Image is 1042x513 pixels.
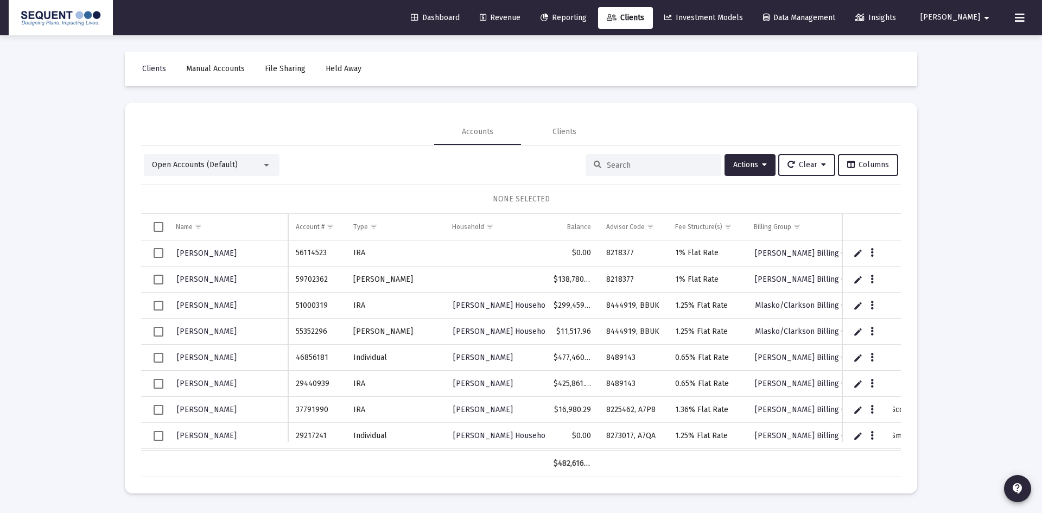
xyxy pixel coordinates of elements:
td: 37791990 [288,397,346,423]
span: Reporting [541,13,587,22]
a: Edit [853,248,863,258]
span: [PERSON_NAME] Billing Group [755,275,863,284]
td: 56114523 [288,240,346,267]
td: $0.00 [546,240,599,267]
td: 1.25% Flat Rate [668,423,746,449]
a: [PERSON_NAME] Billing Group [754,271,864,287]
span: Clients [607,13,644,22]
td: IRA [346,397,444,423]
div: Fee Structure(s) [675,223,722,231]
td: 8225462, A7P8 [599,397,668,423]
div: Accounts [462,126,493,137]
span: Mlasko/Clarkson Billing Group [755,327,863,336]
span: [PERSON_NAME] Household [453,327,552,336]
a: [PERSON_NAME] [176,350,238,365]
span: Clear [787,160,826,169]
a: Edit [853,327,863,337]
div: $482,616,503.23 [554,458,591,469]
a: [PERSON_NAME] [452,402,514,417]
a: Reporting [532,7,595,29]
mat-icon: arrow_drop_down [980,7,993,29]
div: Select row [154,431,163,441]
td: 51000319 [288,293,346,319]
a: Edit [853,431,863,441]
a: Data Management [754,7,844,29]
div: Billing Group [754,223,791,231]
td: 8218377 [599,240,668,267]
div: Type [353,223,368,231]
div: Select row [154,379,163,389]
td: Column Household [444,214,545,240]
span: [PERSON_NAME] [177,405,237,414]
span: Mlasko/Clarkson Billing Group [755,301,863,310]
a: [PERSON_NAME] Household [452,324,554,339]
a: [PERSON_NAME] [176,402,238,417]
a: Mlasko/Clarkson Billing Group [754,324,864,339]
span: Open Accounts (Default) [152,160,238,169]
td: [PERSON_NAME] [346,267,444,293]
td: 8489143 [599,345,668,371]
td: Column Balance [546,214,599,240]
td: $16,980.29 [546,397,599,423]
td: 59702362 [288,267,346,293]
td: 1% Flat Rate [668,267,746,293]
div: NONE SELECTED [150,194,892,205]
span: [PERSON_NAME] [177,275,237,284]
a: [PERSON_NAME] [176,271,238,287]
td: IRA [346,449,444,475]
td: 0.65% Flat Rate [668,371,746,397]
td: IRA [346,240,444,267]
a: Insights [847,7,905,29]
td: Individual [346,345,444,371]
a: [PERSON_NAME] Household [452,297,554,313]
span: [PERSON_NAME] [453,379,513,388]
div: Account # [296,223,325,231]
span: Show filter options for column 'Name' [194,223,202,231]
mat-icon: contact_support [1011,482,1024,495]
a: [PERSON_NAME] [452,350,514,365]
div: Select row [154,275,163,284]
td: 8444919, BBUK [599,293,668,319]
a: Clients [134,58,175,80]
span: Insights [855,13,896,22]
td: 8225462, A7P8 [599,449,668,475]
td: 1.35% Flat Rate [668,449,746,475]
td: Column Fee Structure(s) [668,214,746,240]
div: Select all [154,222,163,232]
span: Show filter options for column 'Billing Group' [793,223,801,231]
td: Column Name [168,214,288,240]
a: [PERSON_NAME] [176,245,238,261]
td: Column Billing Group [746,214,884,240]
a: Clients [598,7,653,29]
span: Dashboard [411,13,460,22]
td: $11,517.96 [546,319,599,345]
span: Show filter options for column 'Account #' [326,223,334,231]
a: [PERSON_NAME] Household [452,428,554,444]
td: 1.25% Flat Rate [668,319,746,345]
td: Column Advisor Code [599,214,668,240]
span: [PERSON_NAME] [177,327,237,336]
div: Select row [154,405,163,415]
a: File Sharing [256,58,314,80]
div: Household [452,223,484,231]
span: [PERSON_NAME] Billing Group [755,431,863,440]
a: [PERSON_NAME] [176,428,238,444]
a: [PERSON_NAME] Billing Group [754,245,864,261]
a: [PERSON_NAME] Billing Group [754,350,864,365]
div: Select row [154,327,163,337]
div: Select row [154,248,163,258]
span: [PERSON_NAME] Billing Group [755,353,863,362]
span: Clients [142,64,166,73]
div: Data grid [141,214,901,477]
div: Select row [154,353,163,363]
td: 55352296 [288,319,346,345]
span: [PERSON_NAME] Billing Group [755,405,863,414]
a: [PERSON_NAME] [176,324,238,339]
td: 1.36% Flat Rate [668,397,746,423]
span: [PERSON_NAME] [177,353,237,362]
input: Search [607,161,713,170]
div: Name [176,223,193,231]
span: [PERSON_NAME] [177,249,237,258]
td: IRA [346,371,444,397]
td: 8218377 [599,267,668,293]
